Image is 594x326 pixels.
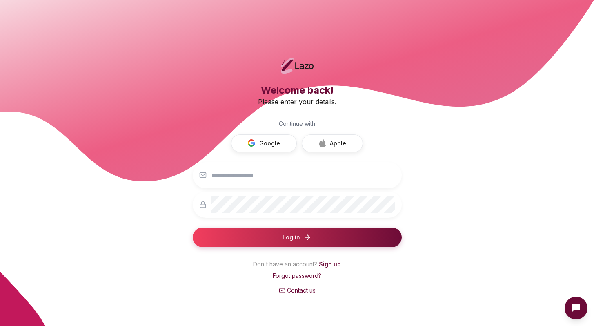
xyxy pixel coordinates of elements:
a: Contact us [193,286,402,295]
a: Sign up [319,261,341,268]
h3: Welcome back! [193,84,402,97]
p: Don't have an account? [193,260,402,272]
button: Open Intercom messenger [565,297,587,319]
p: Please enter your details. [193,97,402,107]
span: Log in [283,233,300,241]
span: Continue with [279,120,315,128]
button: Google [231,134,297,152]
a: Forgot password? [273,272,321,279]
button: Log in [193,228,402,247]
button: Apple [302,134,363,152]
